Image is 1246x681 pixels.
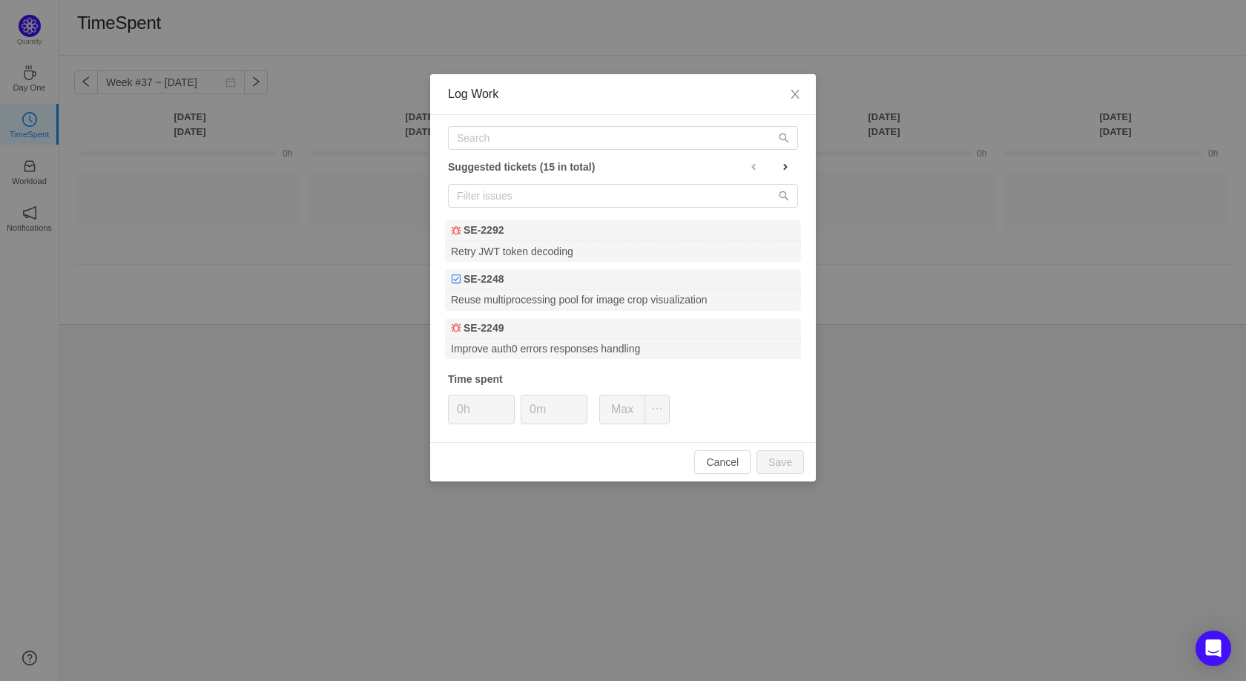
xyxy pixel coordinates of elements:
i: icon: search [779,133,789,143]
b: SE-2292 [464,223,504,238]
div: Open Intercom Messenger [1196,631,1231,666]
div: Time spent [448,372,798,387]
div: Reuse multiprocessing pool for image crop visualization [445,290,801,310]
b: SE-2249 [464,320,504,336]
button: icon: ellipsis [645,395,670,424]
button: Save [756,450,804,474]
i: icon: close [789,88,801,100]
b: SE-2248 [464,272,504,287]
div: Suggested tickets (15 in total) [448,157,798,177]
img: Bug [451,226,461,236]
input: Filter issues [448,184,798,208]
button: Close [774,74,816,116]
input: Search [448,126,798,150]
button: Cancel [694,450,751,474]
div: Improve auth0 errors responses handling [445,339,801,359]
button: Max [599,395,645,424]
div: Log Work [448,86,798,102]
div: Retry JWT token decoding [445,241,801,261]
img: Task [451,274,461,284]
i: icon: search [779,191,789,201]
img: Bug [451,323,461,333]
